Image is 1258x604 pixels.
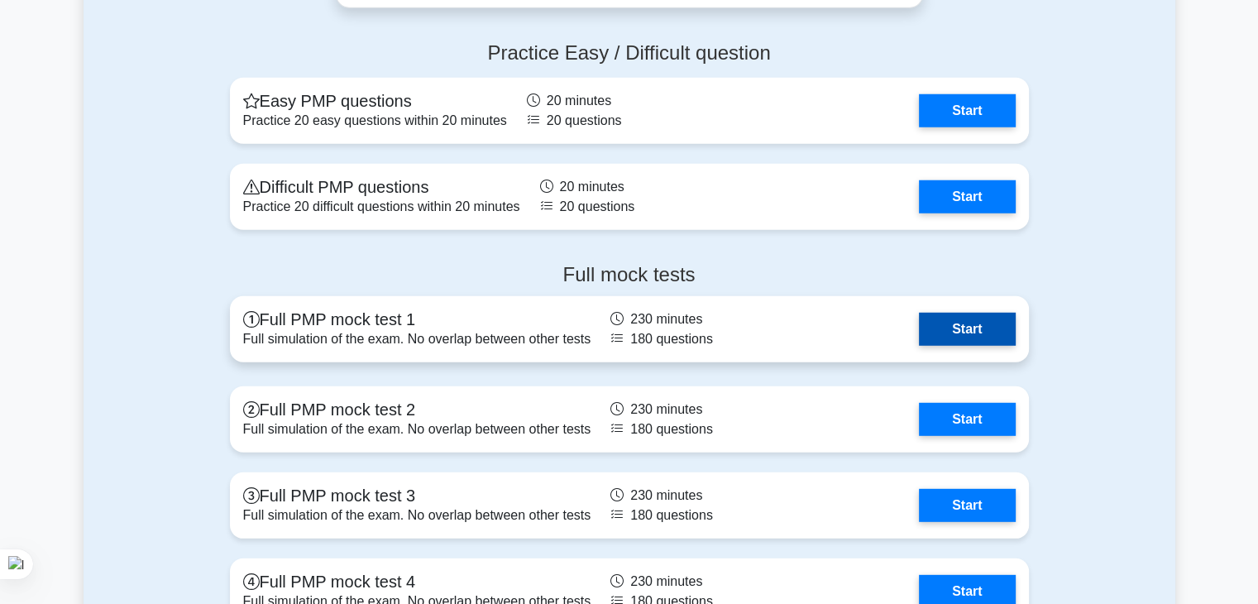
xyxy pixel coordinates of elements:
[919,313,1015,346] a: Start
[230,263,1029,287] h4: Full mock tests
[919,94,1015,127] a: Start
[919,489,1015,522] a: Start
[919,403,1015,436] a: Start
[919,180,1015,213] a: Start
[230,41,1029,65] h4: Practice Easy / Difficult question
